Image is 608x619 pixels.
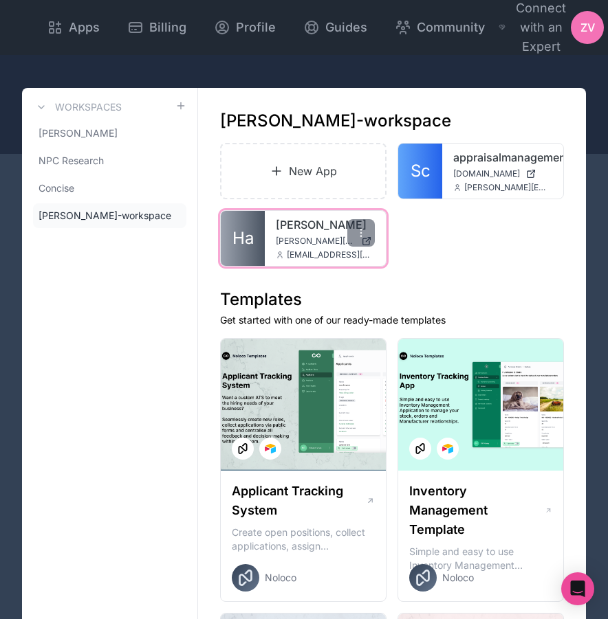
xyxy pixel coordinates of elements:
[464,182,552,193] span: [PERSON_NAME][EMAIL_ADDRESS][DOMAIN_NAME]
[220,110,451,132] h1: [PERSON_NAME]-workspace
[409,482,545,539] h1: Inventory Management Template
[232,227,254,249] span: Ha
[39,154,104,168] span: NPC Research
[221,211,265,266] a: Ha
[33,176,186,201] a: Concise
[220,143,387,199] a: New App
[39,181,74,195] span: Concise
[453,168,552,179] a: [DOMAIN_NAME]
[265,571,296,585] span: Noloco
[287,249,375,260] span: [EMAIL_ADDRESS][DOMAIN_NAME]
[411,160,431,182] span: Sc
[292,12,378,43] a: Guides
[325,18,367,37] span: Guides
[384,12,496,43] a: Community
[453,149,552,166] a: appraisalmanagement
[39,126,118,140] span: [PERSON_NAME]
[33,99,122,115] a: Workspaces
[276,216,375,233] a: [PERSON_NAME]
[149,18,186,37] span: Billing
[276,236,356,247] span: [PERSON_NAME][DOMAIN_NAME]
[398,144,442,199] a: Sc
[39,209,171,223] span: [PERSON_NAME]-workspace
[442,571,474,585] span: Noloco
[580,19,595,36] span: ZV
[232,482,366,520] h1: Applicant Tracking System
[220,313,564,327] p: Get started with one of our ready-made templates
[265,443,276,454] img: Airtable Logo
[453,168,520,179] span: [DOMAIN_NAME]
[276,236,375,247] a: [PERSON_NAME][DOMAIN_NAME]
[409,545,552,572] p: Simple and easy to use Inventory Management Application to manage your stock, orders and Manufact...
[33,203,186,228] a: [PERSON_NAME]-workspace
[220,289,564,311] h1: Templates
[203,12,287,43] a: Profile
[417,18,485,37] span: Community
[236,18,276,37] span: Profile
[116,12,197,43] a: Billing
[33,121,186,146] a: [PERSON_NAME]
[561,572,594,605] div: Open Intercom Messenger
[55,100,122,114] h3: Workspaces
[232,526,375,553] p: Create open positions, collect applications, assign interviewers, centralise candidate feedback a...
[442,443,453,454] img: Airtable Logo
[33,148,186,173] a: NPC Research
[36,12,111,43] a: Apps
[69,18,100,37] span: Apps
